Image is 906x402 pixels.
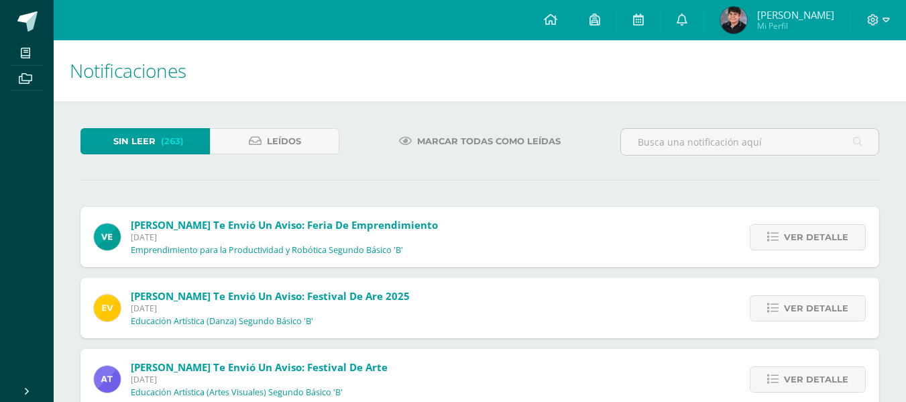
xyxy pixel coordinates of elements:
[131,360,388,374] span: [PERSON_NAME] te envió un aviso: Festival de Arte
[131,245,403,256] p: Emprendimiento para la Productividad y Robótica Segundo Básico 'B'
[113,129,156,154] span: Sin leer
[621,129,879,155] input: Busca una notificación aquí
[94,366,121,393] img: e0d417c472ee790ef5578283e3430836.png
[131,316,313,327] p: Educación Artística (Danza) Segundo Básico 'B'
[161,129,184,154] span: (263)
[720,7,747,34] img: 27e538b6313b3d7db7c09170a7e738c5.png
[131,289,410,303] span: [PERSON_NAME] te envió un aviso: Festival de are 2025
[131,387,343,398] p: Educación Artística (Artes Visuales) Segundo Básico 'B'
[417,129,561,154] span: Marcar todas como leídas
[784,367,848,392] span: Ver detalle
[131,218,438,232] span: [PERSON_NAME] te envió un aviso: Feria de Emprendimiento
[94,295,121,321] img: 383db5ddd486cfc25017fad405f5d727.png
[757,20,834,32] span: Mi Perfil
[131,303,410,314] span: [DATE]
[70,58,186,83] span: Notificaciones
[784,225,848,250] span: Ver detalle
[784,296,848,321] span: Ver detalle
[210,128,339,154] a: Leídos
[267,129,301,154] span: Leídos
[94,223,121,250] img: aeabfbe216d4830361551c5f8df01f91.png
[757,8,834,21] span: [PERSON_NAME]
[80,128,210,154] a: Sin leer(263)
[382,128,577,154] a: Marcar todas como leídas
[131,232,438,243] span: [DATE]
[131,374,388,385] span: [DATE]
